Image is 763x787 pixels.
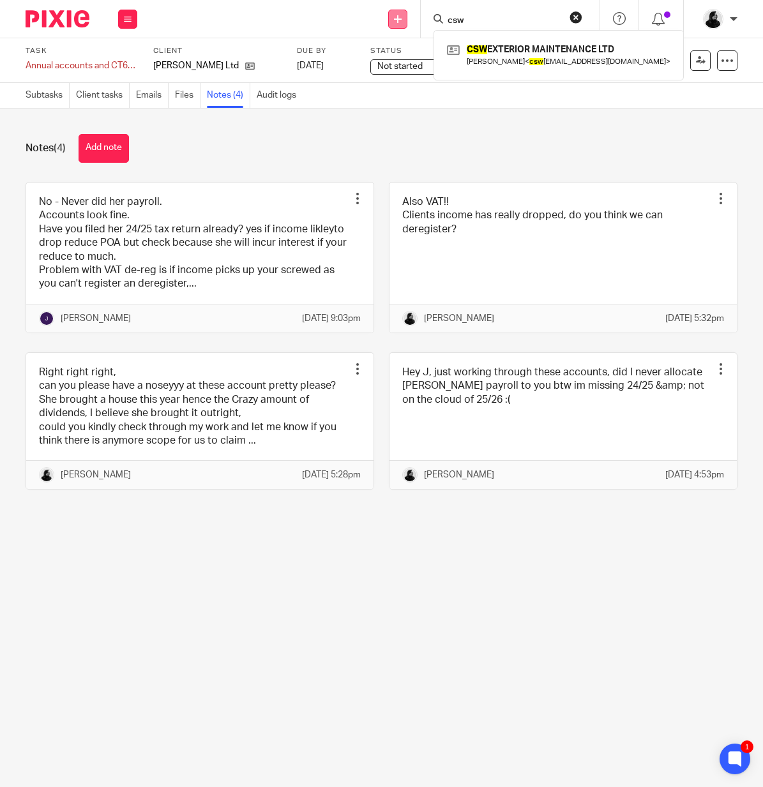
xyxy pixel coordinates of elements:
[257,83,303,108] a: Audit logs
[377,62,423,71] span: Not started
[297,46,354,56] label: Due by
[26,10,89,27] img: Pixie
[402,311,418,326] img: PHOTO-2023-03-20-11-06-28%203.jpg
[570,11,582,24] button: Clear
[26,142,66,155] h1: Notes
[302,312,361,325] p: [DATE] 9:03pm
[297,61,324,70] span: [DATE]
[136,83,169,108] a: Emails
[153,46,281,56] label: Client
[424,312,494,325] p: [PERSON_NAME]
[665,312,724,325] p: [DATE] 5:32pm
[61,312,131,325] p: [PERSON_NAME]
[207,83,250,108] a: Notes (4)
[741,740,753,753] div: 1
[61,468,131,481] p: [PERSON_NAME]
[665,468,724,481] p: [DATE] 4:53pm
[39,311,54,326] img: svg%3E
[402,467,418,483] img: PHOTO-2023-03-20-11-06-28%203.jpg
[79,134,129,163] button: Add note
[76,83,130,108] a: Client tasks
[446,15,561,27] input: Search
[54,143,66,153] span: (4)
[39,467,54,483] img: PHOTO-2023-03-20-11-06-28%203.jpg
[153,59,239,72] p: [PERSON_NAME] Ltd
[26,59,137,72] div: Annual accounts and CT600 return
[26,83,70,108] a: Subtasks
[175,83,200,108] a: Files
[424,468,494,481] p: [PERSON_NAME]
[370,46,498,56] label: Status
[26,46,137,56] label: Task
[302,468,361,481] p: [DATE] 5:28pm
[703,9,723,29] img: PHOTO-2023-03-20-11-06-28%203.jpg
